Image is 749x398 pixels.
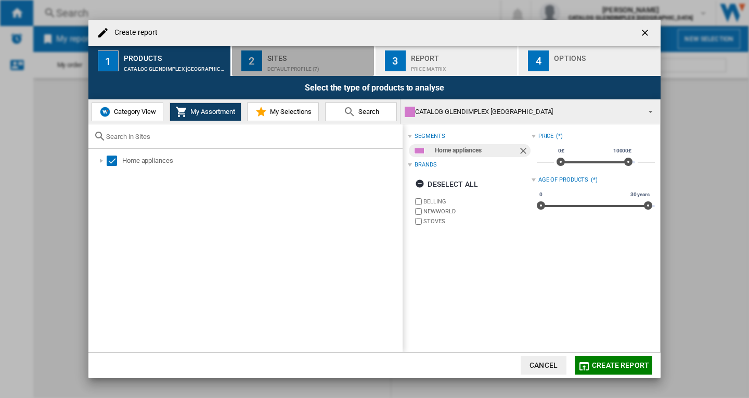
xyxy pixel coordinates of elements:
[356,108,379,115] span: Search
[411,61,513,72] div: Price Matrix
[111,108,156,115] span: Category View
[518,146,531,158] ng-md-icon: Remove
[415,218,422,225] input: brand.name
[98,50,119,71] div: 1
[170,102,241,121] button: My Assortment
[267,50,370,61] div: Sites
[592,361,649,369] span: Create report
[629,190,651,199] span: 30 years
[241,50,262,71] div: 2
[188,108,235,115] span: My Assortment
[109,28,158,38] h4: Create report
[557,147,566,155] span: 0£
[405,105,639,119] div: CATALOG GLENDIMPLEX [GEOGRAPHIC_DATA]
[538,132,554,140] div: Price
[88,46,231,76] button: 1 Products CATALOG GLENDIMPLEX [GEOGRAPHIC_DATA]:Home appliances
[411,50,513,61] div: Report
[267,61,370,72] div: Default profile (7)
[554,50,656,61] div: Options
[612,147,633,155] span: 10000£
[106,133,397,140] input: Search in Sites
[640,28,652,40] ng-md-icon: getI18NText('BUTTONS.CLOSE_DIALOG')
[385,50,406,71] div: 3
[521,356,566,375] button: Cancel
[99,106,111,118] img: wiser-icon-blue.png
[412,175,481,194] button: Deselect all
[122,156,401,166] div: Home appliances
[107,156,122,166] md-checkbox: Select
[232,46,375,76] button: 2 Sites Default profile (7)
[636,22,656,43] button: getI18NText('BUTTONS.CLOSE_DIALOG')
[124,61,226,72] div: CATALOG GLENDIMPLEX [GEOGRAPHIC_DATA]:Home appliances
[415,132,445,140] div: segments
[415,198,422,205] input: brand.name
[376,46,519,76] button: 3 Report Price Matrix
[415,208,422,215] input: brand.name
[415,175,478,194] div: Deselect all
[267,108,312,115] span: My Selections
[415,161,436,169] div: Brands
[538,190,544,199] span: 0
[247,102,319,121] button: My Selections
[92,102,163,121] button: Category View
[519,46,661,76] button: 4 Options
[528,50,549,71] div: 4
[435,144,518,157] div: Home appliances
[325,102,397,121] button: Search
[423,208,531,215] label: NEWWORLD
[538,176,589,184] div: Age of products
[423,198,531,206] label: BELLING
[124,50,226,61] div: Products
[423,217,531,225] label: STOVES
[88,76,661,99] div: Select the type of products to analyse
[575,356,652,375] button: Create report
